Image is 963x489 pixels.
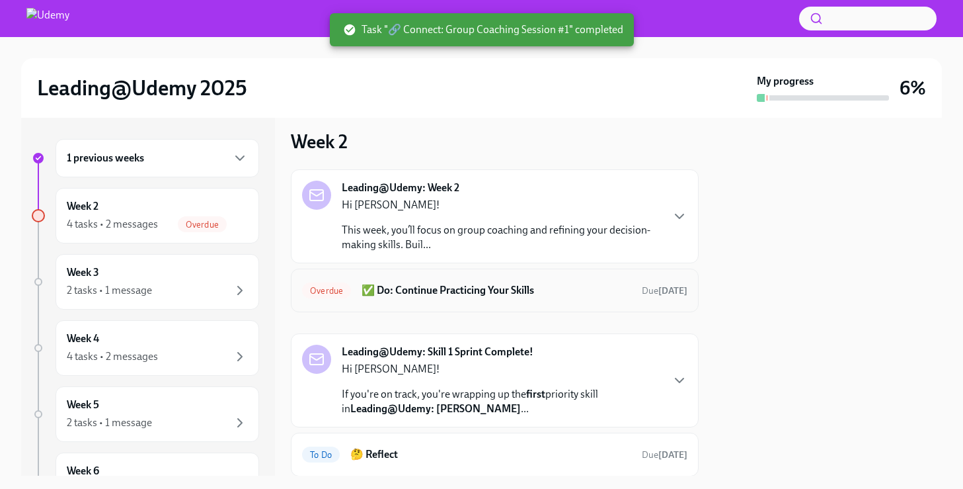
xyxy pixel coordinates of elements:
p: If you're on track, you're wrapping up the priority skill in ... [342,387,661,416]
strong: Leading@Udemy: Skill 1 Sprint Complete! [342,345,533,359]
p: Hi [PERSON_NAME]! [342,198,661,212]
h6: Week 2 [67,199,98,214]
strong: [DATE] [658,285,687,296]
h6: Week 3 [67,265,99,280]
h6: 1 previous weeks [67,151,144,165]
p: Hi [PERSON_NAME]! [342,362,661,377]
img: Udemy [26,8,69,29]
div: 2 tasks • 1 message [67,283,152,298]
h6: Week 6 [67,464,99,478]
span: Overdue [302,286,351,296]
span: To Do [302,450,340,460]
a: Week 32 tasks • 1 message [32,254,259,310]
p: This week, you’ll focus on group coaching and refining your decision-making skills. Buil... [342,223,661,252]
strong: Leading@Udemy: [PERSON_NAME] [350,402,521,415]
span: Task "🔗 Connect: Group Coaching Session #1" completed [343,22,623,37]
h6: 🤔 Reflect [350,447,631,462]
span: September 29th, 2025 11:00 [642,449,687,461]
span: September 26th, 2025 11:00 [642,285,687,297]
span: Due [642,449,687,461]
a: Week 24 tasks • 2 messagesOverdue [32,188,259,244]
h6: Week 5 [67,398,99,412]
div: 4 tasks • 2 messages [67,349,158,364]
h3: 6% [900,76,926,100]
a: Overdue✅ Do: Continue Practicing Your SkillsDue[DATE] [302,280,687,301]
strong: Leading@Udemy: Week 2 [342,181,459,195]
strong: [DATE] [658,449,687,461]
h6: Week 4 [67,332,99,346]
span: Overdue [178,220,227,230]
a: Week 44 tasks • 2 messages [32,320,259,376]
div: 1 previous weeks [56,139,259,177]
a: Week 52 tasks • 1 message [32,386,259,442]
strong: My progress [757,74,814,89]
h2: Leading@Udemy 2025 [37,75,247,101]
div: 2 tasks • 1 message [67,416,152,430]
strong: first [526,388,545,400]
h6: ✅ Do: Continue Practicing Your Skills [362,283,631,298]
span: Due [642,285,687,296]
h3: Week 2 [291,130,348,154]
div: 4 tasks • 2 messages [67,217,158,232]
a: To Do🤔 ReflectDue[DATE] [302,444,687,465]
